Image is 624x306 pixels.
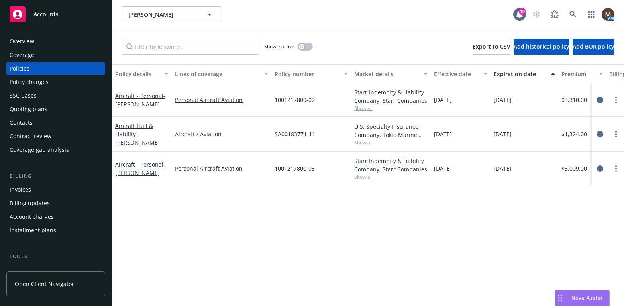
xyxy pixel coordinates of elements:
span: [DATE] [434,130,452,138]
span: Open Client Navigator [15,280,74,288]
a: Coverage gap analysis [6,143,105,156]
a: Switch app [583,6,599,22]
a: Quoting plans [6,103,105,116]
span: - [PERSON_NAME] [115,130,160,146]
div: Billing [6,172,105,180]
button: Export to CSV [473,39,510,55]
a: Aircraft - Personal [115,92,165,108]
span: Show inactive [264,43,294,50]
button: Add historical policy [514,39,569,55]
div: Starr Indemnity & Liability Company, Starr Companies [354,88,428,105]
span: $3,009.00 [561,164,587,173]
a: Start snowing [528,6,544,22]
div: 19 [519,8,526,15]
div: Policies [10,62,29,75]
div: Invoices [10,183,31,196]
button: Policy number [271,64,351,83]
div: Billing updates [10,197,50,210]
a: Installment plans [6,224,105,237]
div: Policy number [275,70,339,78]
a: more [611,95,621,105]
a: Manage files [6,264,105,277]
div: Tools [6,253,105,261]
div: Coverage gap analysis [10,143,69,156]
div: Contract review [10,130,51,143]
a: Invoices [6,183,105,196]
span: [DATE] [494,130,512,138]
a: Contacts [6,116,105,129]
a: Account charges [6,210,105,223]
span: Nova Assist [571,294,603,301]
button: Effective date [431,64,491,83]
div: U.S. Specialty Insurance Company, Tokio Marine HCC [354,122,428,139]
div: Starr Indemnity & Liability Company, Starr Companies [354,157,428,173]
input: Filter by keyword... [122,39,259,55]
span: Add BOR policy [573,43,614,50]
div: Premium [561,70,594,78]
a: more [611,129,621,139]
a: Aircraft - Personal [115,161,165,177]
a: Accounts [6,3,105,25]
div: Drag to move [555,290,565,306]
span: [DATE] [494,164,512,173]
span: [DATE] [434,96,452,104]
button: Market details [351,64,431,83]
a: Policy changes [6,76,105,88]
a: Personal Aircraft Aviation [175,96,268,104]
a: Coverage [6,49,105,61]
span: SA00183771-11 [275,130,315,138]
div: Market details [354,70,419,78]
a: Contract review [6,130,105,143]
div: Manage files [10,264,43,277]
span: [DATE] [494,96,512,104]
a: Search [565,6,581,22]
span: Export to CSV [473,43,510,50]
span: Show all [354,173,428,180]
a: Policies [6,62,105,75]
button: [PERSON_NAME] [122,6,221,22]
span: $1,324.00 [561,130,587,138]
div: SSC Cases [10,89,37,102]
span: Show all [354,139,428,146]
a: Aircraft Hull & Liability [115,122,160,146]
a: circleInformation [595,129,605,139]
a: Report a Bug [547,6,563,22]
div: Quoting plans [10,103,47,116]
button: Add BOR policy [573,39,614,55]
div: Contacts [10,116,33,129]
img: photo [602,8,614,21]
div: Coverage [10,49,34,61]
a: Billing updates [6,197,105,210]
button: Expiration date [491,64,558,83]
span: $3,310.00 [561,96,587,104]
button: Premium [558,64,606,83]
span: - [PERSON_NAME] [115,161,165,177]
button: Nova Assist [555,290,610,306]
span: Add historical policy [514,43,569,50]
div: Account charges [10,210,54,223]
span: - [PERSON_NAME] [115,92,165,108]
span: 1001217800-03 [275,164,315,173]
div: Lines of coverage [175,70,259,78]
button: Lines of coverage [172,64,271,83]
a: Overview [6,35,105,48]
a: Personal Aircraft Aviation [175,164,268,173]
a: Aircraft / Aviation [175,130,268,138]
div: Installment plans [10,224,56,237]
a: more [611,164,621,173]
span: Accounts [33,11,59,18]
a: SSC Cases [6,89,105,102]
div: Policy changes [10,76,49,88]
div: Expiration date [494,70,546,78]
div: Policy details [115,70,160,78]
a: circleInformation [595,95,605,105]
div: Overview [10,35,34,48]
a: circleInformation [595,164,605,173]
button: Policy details [112,64,172,83]
span: 1001217800-02 [275,96,315,104]
div: Effective date [434,70,479,78]
span: [PERSON_NAME] [128,10,197,19]
span: Show all [354,105,428,112]
span: [DATE] [434,164,452,173]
